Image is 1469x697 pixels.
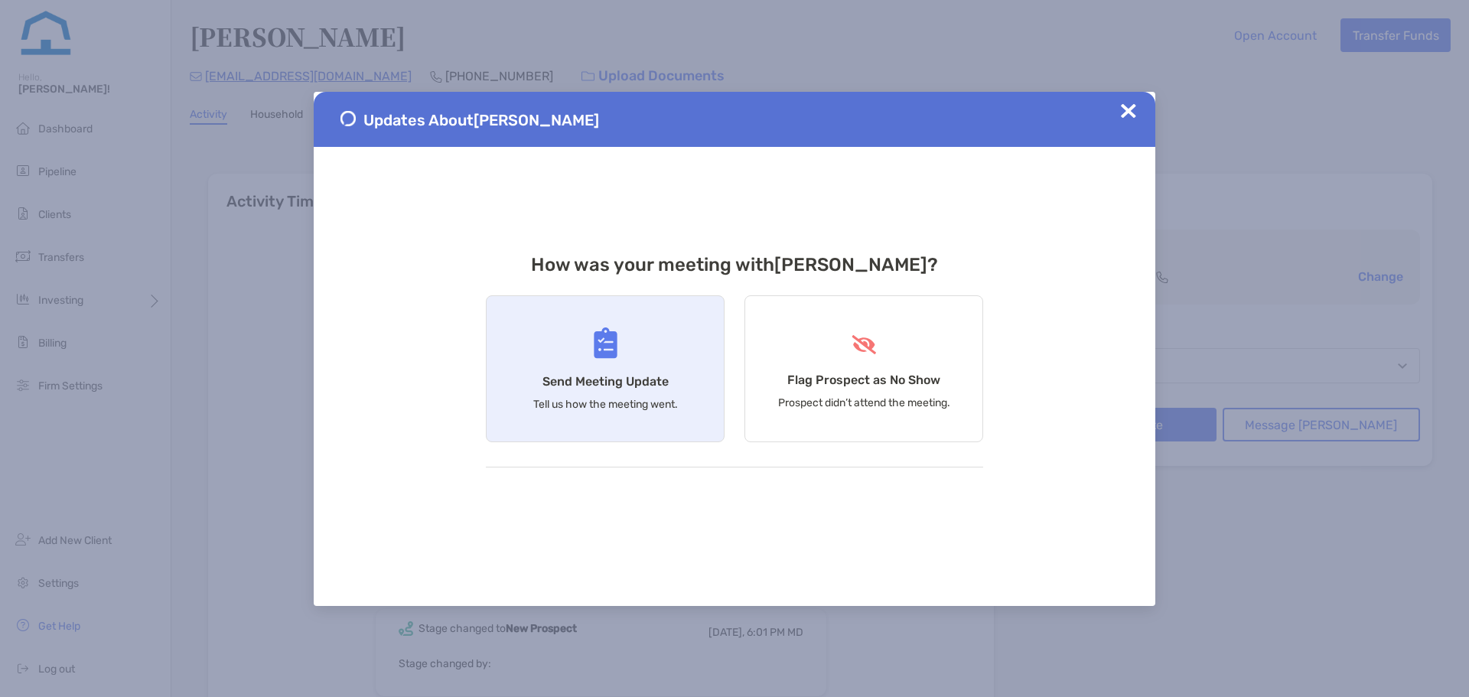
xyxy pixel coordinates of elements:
img: Close Updates Zoe [1121,103,1136,119]
span: Updates About [PERSON_NAME] [363,111,599,129]
p: Prospect didn’t attend the meeting. [778,396,950,409]
h4: Flag Prospect as No Show [787,373,940,387]
img: Flag Prospect as No Show [850,335,878,354]
h4: Send Meeting Update [542,374,669,389]
img: Send Meeting Update 1 [340,111,356,126]
p: Tell us how the meeting went. [533,398,678,411]
img: Send Meeting Update [594,327,617,359]
h3: How was your meeting with [PERSON_NAME] ? [486,254,983,275]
